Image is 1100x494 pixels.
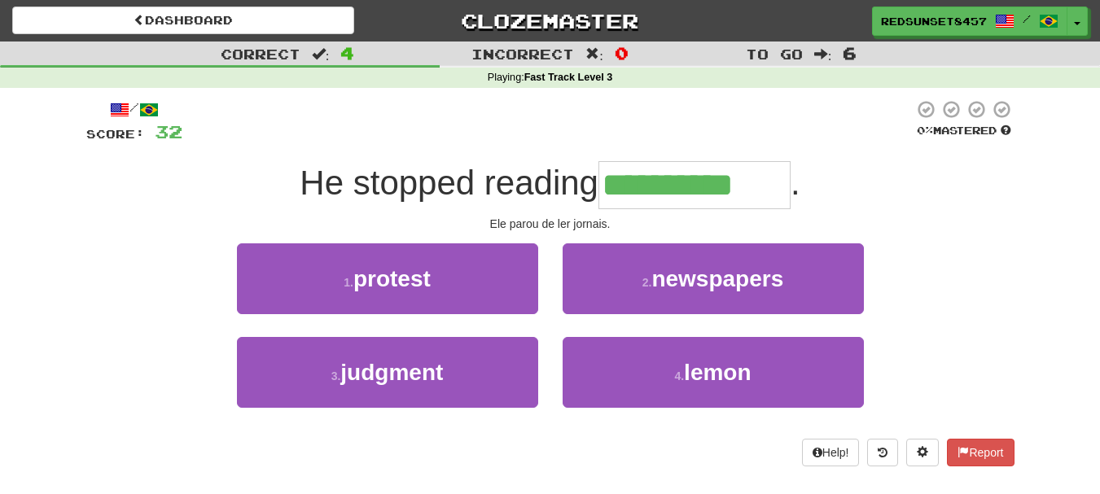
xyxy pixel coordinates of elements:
span: judgment [340,360,443,385]
small: 2 . [642,276,652,289]
div: Ele parou de ler jornais. [86,216,1015,232]
span: / [1023,13,1031,24]
span: 0 % [917,124,933,137]
small: 1 . [344,276,353,289]
button: 1.protest [237,243,538,314]
span: lemon [684,360,751,385]
div: Mastered [914,124,1015,138]
small: 3 . [331,369,341,383]
span: 6 [843,43,857,63]
button: 3.judgment [237,337,538,408]
a: Clozemaster [379,7,721,35]
a: Dashboard [12,7,354,34]
div: / [86,99,182,120]
span: Correct [221,46,300,62]
span: : [312,47,330,61]
span: RedSunset8457 [881,14,987,28]
span: 4 [340,43,354,63]
span: Incorrect [471,46,574,62]
strong: Fast Track Level 3 [524,72,613,83]
button: Help! [802,439,860,466]
span: : [814,47,832,61]
span: Score: [86,127,145,141]
span: To go [746,46,803,62]
span: . [791,164,800,202]
span: 32 [155,121,182,142]
button: 2.newspapers [563,243,864,314]
span: He stopped reading [300,164,598,202]
button: 4.lemon [563,337,864,408]
a: RedSunset8457 / [872,7,1067,36]
span: newspapers [651,266,783,291]
button: Report [947,439,1014,466]
span: 0 [615,43,629,63]
span: : [585,47,603,61]
button: Round history (alt+y) [867,439,898,466]
small: 4 . [674,369,684,383]
span: protest [353,266,431,291]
